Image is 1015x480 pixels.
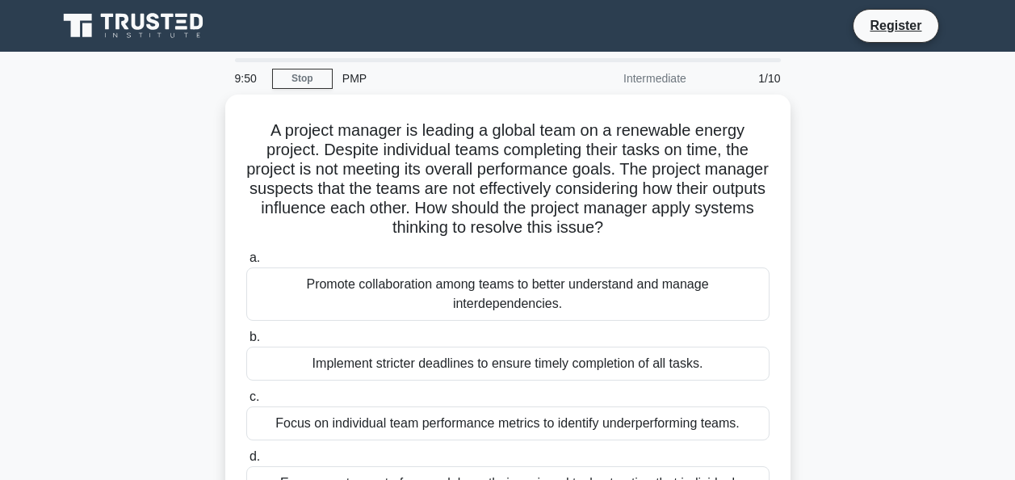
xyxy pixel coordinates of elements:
[246,406,770,440] div: Focus on individual team performance metrics to identify underperforming teams.
[555,62,696,95] div: Intermediate
[696,62,791,95] div: 1/10
[250,389,259,403] span: c.
[246,267,770,321] div: Promote collaboration among teams to better understand and manage interdependencies.
[272,69,333,89] a: Stop
[225,62,272,95] div: 9:50
[245,120,771,238] h5: A project manager is leading a global team on a renewable energy project. Despite individual team...
[246,347,770,381] div: Implement stricter deadlines to ensure timely completion of all tasks.
[250,330,260,343] span: b.
[860,15,931,36] a: Register
[250,251,260,264] span: a.
[333,62,555,95] div: PMP
[250,449,260,463] span: d.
